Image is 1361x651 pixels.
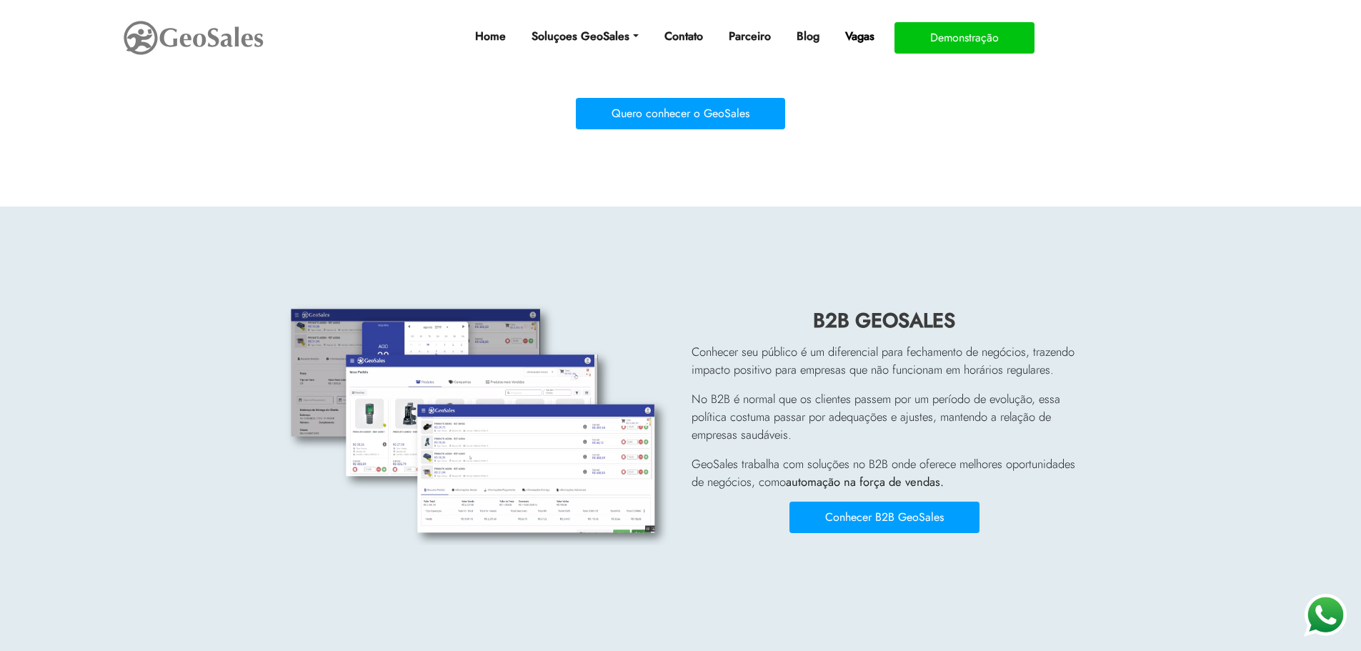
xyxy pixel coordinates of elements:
img: B2B GeoSales [284,304,670,545]
a: Blog [791,22,825,51]
a: Soluçoes GeoSales [526,22,644,51]
a: Home [469,22,512,51]
button: Demonstração [894,22,1035,54]
img: WhatsApp [1304,594,1347,637]
p: GeoSales trabalha com soluções no B2B onde oferece melhores oportunidades de negócios, como [692,455,1077,491]
a: Parceiro [723,22,777,51]
p: No B2B é normal que os clientes passem por um período de evolução, essa política costuma pas... [692,390,1077,444]
button: Quero conhecer o GeoSales [576,98,785,129]
a: automação na força de vendas. [786,473,944,490]
a: Contato [659,22,709,51]
img: GeoSales [122,18,265,58]
a: Vagas [839,22,880,51]
button: Conhecer B2B GeoSales [789,502,979,533]
p: Conhecer seu público é um diferencial para fechamento de negócios, trazendo impacto positivo p... [692,343,1077,379]
h2: B2B GEOSALES [692,309,1077,340]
